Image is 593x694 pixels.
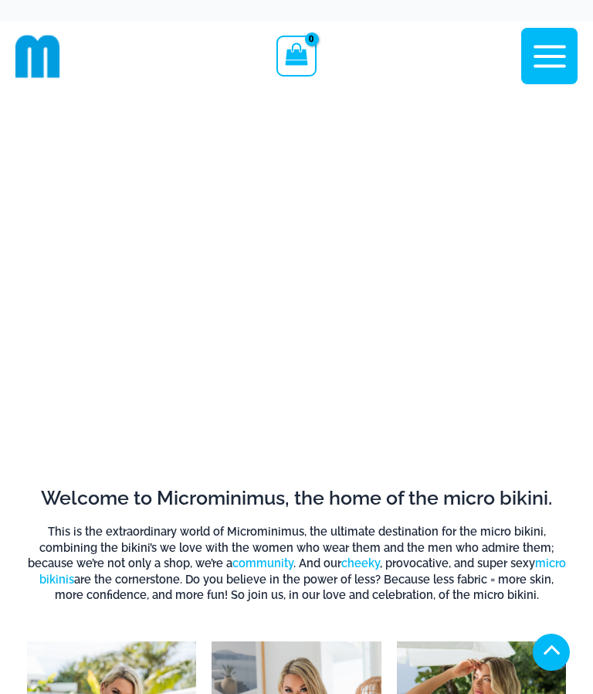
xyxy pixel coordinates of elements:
[27,485,566,511] h2: Welcome to Microminimus, the home of the micro bikini.
[39,556,566,585] a: micro bikinis
[232,556,293,570] a: community
[27,524,566,603] h6: This is the extraordinary world of Microminimus, the ultimate destination for the micro bikini, c...
[15,34,60,79] img: cropped mm emblem
[341,556,380,570] a: cheeky
[276,36,316,76] a: View Shopping Cart, empty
